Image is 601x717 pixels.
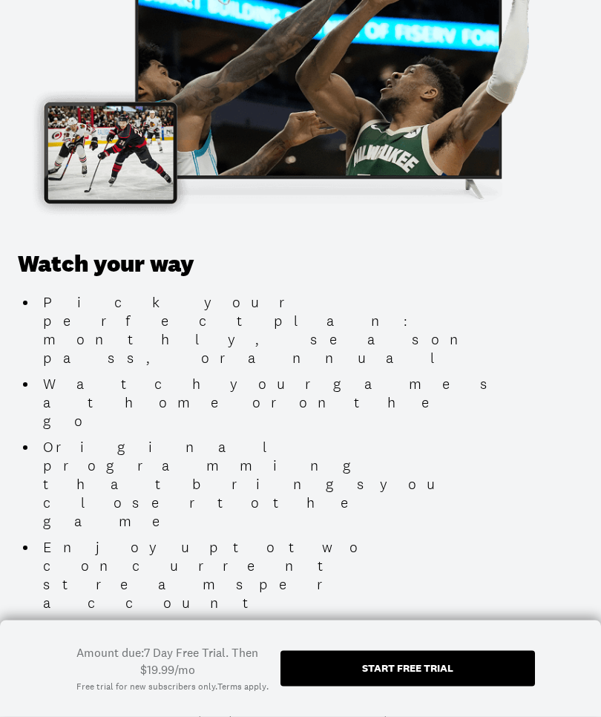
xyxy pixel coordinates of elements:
[217,681,266,693] a: Terms apply
[37,376,500,431] li: Watch your games at home or on the go
[18,251,500,279] h3: Watch your way
[76,681,269,693] div: Free trial for new subscribers only. .
[362,663,453,673] div: Start free trial
[37,294,500,368] li: Pick your perfect plan: monthly, season pass, or annual
[37,439,500,531] li: Original programming that brings you closer to the game
[66,644,269,678] div: Amount due: 7 Day Free Trial. Then $19.99/mo
[37,539,500,613] li: Enjoy up to two concurrent streams per account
